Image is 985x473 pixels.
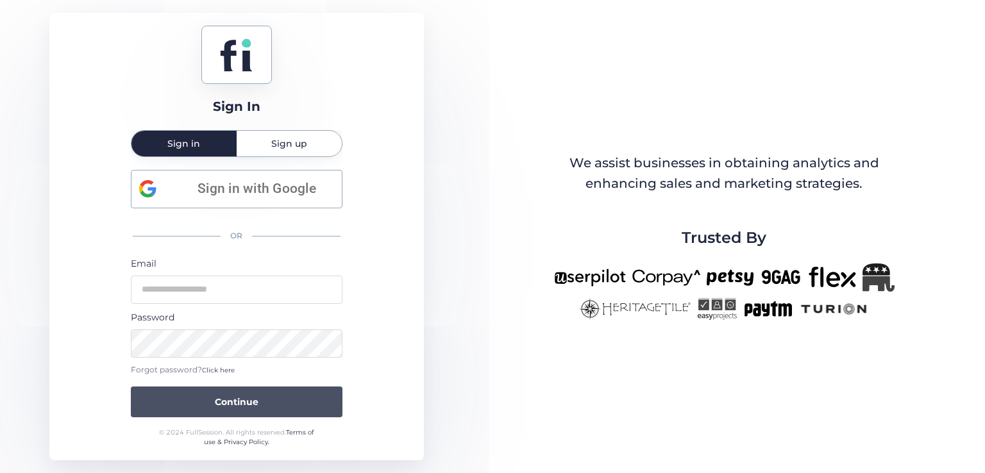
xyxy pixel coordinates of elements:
[799,298,869,320] img: turion-new.png
[760,263,802,292] img: 9gag-new.png
[215,395,258,409] span: Continue
[632,263,700,292] img: corpay-new.png
[743,298,793,320] img: paytm-new.png
[809,263,856,292] img: flex-new.png
[131,386,342,417] button: Continue
[682,226,766,250] span: Trusted By
[213,97,260,117] div: Sign In
[131,222,342,250] div: OR
[180,178,334,199] span: Sign in with Google
[707,263,753,292] img: petsy-new.png
[153,427,319,447] div: © 2024 FullSession. All rights reserved.
[131,310,342,324] div: Password
[271,139,307,148] span: Sign up
[167,139,200,148] span: Sign in
[697,298,737,320] img: easyprojects-new.png
[555,153,893,194] div: We assist businesses in obtaining analytics and enhancing sales and marketing strategies.
[554,263,626,292] img: userpilot-new.png
[131,364,342,376] div: Forgot password?
[863,263,895,292] img: Republicanlogo-bw.png
[202,366,235,374] span: Click here
[131,256,342,270] div: Email
[579,298,691,320] img: heritagetile-new.png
